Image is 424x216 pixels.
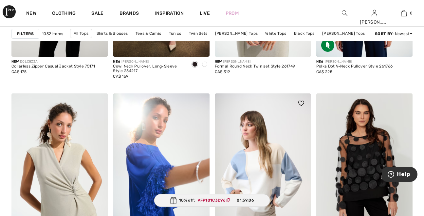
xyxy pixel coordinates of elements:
span: CA$ 175 [11,69,27,74]
img: My Bag [401,9,407,17]
strong: Sort By [375,31,393,36]
img: Gift.svg [170,197,176,204]
strong: Filters [17,31,34,37]
span: 1032 items [42,31,63,37]
div: Collarless Zipper Casual Jacket Style 75171 [11,64,95,69]
a: [PERSON_NAME] Tops [319,29,368,38]
a: [PERSON_NAME] Tops [212,29,261,38]
span: New [11,60,19,64]
span: Inspiration [155,10,184,17]
div: [PERSON_NAME] [113,59,184,64]
span: CA$ 225 [316,69,332,74]
img: My Info [372,9,377,17]
ins: AFP101C3D96 [198,198,226,203]
div: 10% off: [154,194,270,207]
a: New [26,10,36,17]
div: [PERSON_NAME] [360,19,389,26]
div: Birch [200,59,210,70]
span: 0 [410,10,413,16]
a: Sign In [372,10,377,16]
div: [PERSON_NAME] [215,59,295,64]
a: Black Tops [291,29,318,38]
a: Tunics [166,29,185,38]
div: Formal Round Neck Twin set Style 261749 [215,64,295,69]
img: 1ère Avenue [3,5,16,18]
div: Cowl Neck Pullover, Long-Sleeve Style 254217 [113,64,184,73]
a: White Tops [262,29,289,38]
img: Sustainable Fabric [321,39,334,52]
img: search the website [342,9,347,17]
a: All Tops [70,29,92,38]
a: Shirts & Blouses [93,29,131,38]
div: [PERSON_NAME] [316,59,393,64]
span: New [316,60,323,64]
div: Polka Dot V-Neck Pullover Style 261766 [316,64,393,69]
a: Tees & Camis [132,29,165,38]
a: Brands [120,10,139,17]
a: 0 [389,9,418,17]
span: CA$ 169 [113,74,128,79]
span: New [215,60,222,64]
iframe: Opens a widget where you can find more information [382,167,417,183]
span: 01:59:06 [237,197,254,203]
div: Mocha [190,59,200,70]
a: Twin Sets [186,29,211,38]
img: heart_black_full.svg [298,101,304,106]
span: New [113,60,120,64]
a: Clothing [52,10,76,17]
span: CA$ 319 [215,69,230,74]
a: Sale [91,10,103,17]
div: : Newest [375,31,413,37]
div: DOLCEZZA [11,59,95,64]
a: Live [200,10,210,17]
a: Prom [226,10,239,17]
